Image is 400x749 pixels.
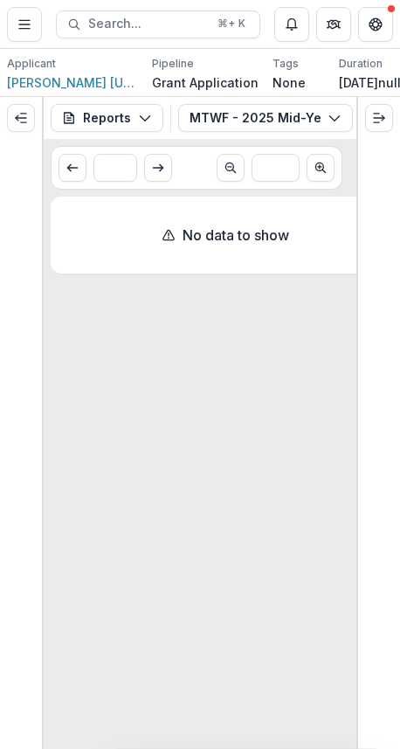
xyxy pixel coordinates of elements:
button: Scroll to next page [144,154,172,182]
p: Applicant [7,56,56,72]
button: MTWF - 2025 Mid-Year Update [178,104,353,132]
p: Tags [272,56,299,72]
button: Expand right [365,104,393,132]
button: Notifications [274,7,309,42]
button: Scroll to previous page [217,154,245,182]
button: Search... [56,10,260,38]
span: Search... [88,17,207,31]
button: Reports [51,104,163,132]
a: [PERSON_NAME] [US_STATE] - [GEOGRAPHIC_DATA] [7,73,138,92]
div: ⌘ + K [214,14,249,33]
p: No data to show [183,225,289,246]
button: Expand left [7,104,35,132]
button: Partners [316,7,351,42]
button: Get Help [358,7,393,42]
p: Pipeline [152,56,194,72]
button: Scroll to previous page [59,154,86,182]
p: None [272,73,306,92]
p: Duration [339,56,383,72]
button: Toggle Menu [7,7,42,42]
button: Scroll to next page [307,154,334,182]
p: Grant Application [152,73,259,92]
